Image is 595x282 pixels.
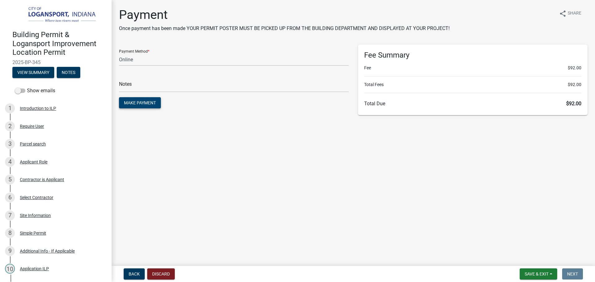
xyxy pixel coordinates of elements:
[12,70,54,75] wm-modal-confirm: Summary
[5,210,15,220] div: 7
[124,268,145,280] button: Back
[119,97,161,108] button: Make Payment
[20,195,53,200] div: Select Contractor
[12,59,99,65] span: 2025-BP-345
[364,81,581,88] li: Total Fees
[520,268,557,280] button: Save & Exit
[124,100,156,105] span: Make Payment
[147,268,175,280] button: Discard
[5,121,15,131] div: 2
[20,142,46,146] div: Parcel search
[364,101,581,106] h6: Total Due
[5,157,15,167] div: 4
[12,7,102,24] img: City of Logansport, Indiana
[364,65,581,71] li: Fee
[12,30,107,57] h4: Building Permit & Logansport Improvement Location Permit
[15,87,55,94] label: Show emails
[5,175,15,184] div: 5
[568,65,581,71] span: $92.00
[20,213,51,218] div: Site Information
[5,228,15,238] div: 8
[364,51,581,60] h6: Fee Summary
[12,67,54,78] button: View Summary
[119,7,450,22] h1: Payment
[559,10,566,17] i: share
[119,25,450,32] p: Once payment has been made YOUR PERMIT POSTER MUST BE PICKED UP FROM THE BUILDING DEPARTMENT AND ...
[525,271,549,276] span: Save & Exit
[5,103,15,113] div: 1
[554,7,586,20] button: shareShare
[5,264,15,274] div: 10
[566,101,581,106] span: $92.00
[20,267,49,271] div: Application ILP
[5,139,15,149] div: 3
[20,124,44,128] div: Require User
[20,160,47,164] div: Applicant Role
[5,193,15,202] div: 6
[57,67,80,78] button: Notes
[20,231,46,235] div: Simple Permit
[129,271,140,276] span: Back
[20,177,64,182] div: Contractor is Applicant
[20,106,56,111] div: Introduction to ILP
[568,81,581,88] span: $92.00
[567,271,578,276] span: Next
[20,249,75,253] div: Additional Info - If Applicable
[5,246,15,256] div: 9
[57,70,80,75] wm-modal-confirm: Notes
[562,268,583,280] button: Next
[568,10,581,17] span: Share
